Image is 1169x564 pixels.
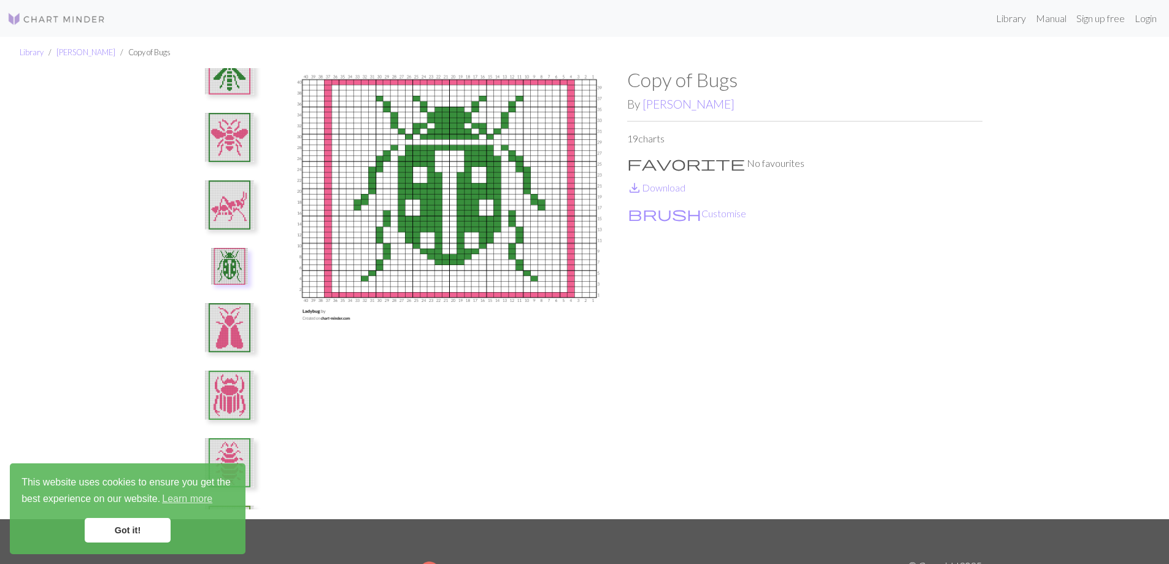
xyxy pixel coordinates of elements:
img: Moth [205,303,254,352]
img: Bee [205,113,254,162]
a: [PERSON_NAME] [642,97,735,111]
a: learn more about cookies [160,490,214,508]
img: Logo [7,12,106,26]
img: Mosquito [205,45,254,95]
a: [PERSON_NAME] [56,47,115,57]
a: Library [20,47,44,57]
p: 19 charts [627,131,982,146]
h2: By [627,97,982,111]
img: Isopod [205,438,254,487]
img: Ladybug [211,248,248,285]
i: Download [627,180,642,195]
span: favorite [627,155,745,172]
div: cookieconsent [10,463,245,554]
a: Sign up free [1071,6,1130,31]
a: Manual [1031,6,1071,31]
img: Ladybug [272,68,627,519]
h1: Copy of Bugs [627,68,982,91]
img: Grasshopper [205,180,254,230]
a: dismiss cookie message [85,518,171,543]
a: DownloadDownload [627,182,685,193]
img: Scarab [205,371,254,420]
span: brush [628,205,701,222]
li: Copy of Bugs [115,47,171,58]
p: No favourites [627,156,982,171]
a: Login [1130,6,1162,31]
i: Customise [628,206,701,221]
span: save_alt [627,179,642,196]
button: CustomiseCustomise [627,206,747,222]
a: Library [991,6,1031,31]
span: This website uses cookies to ensure you get the best experience on our website. [21,475,234,508]
i: Favourite [627,156,745,171]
